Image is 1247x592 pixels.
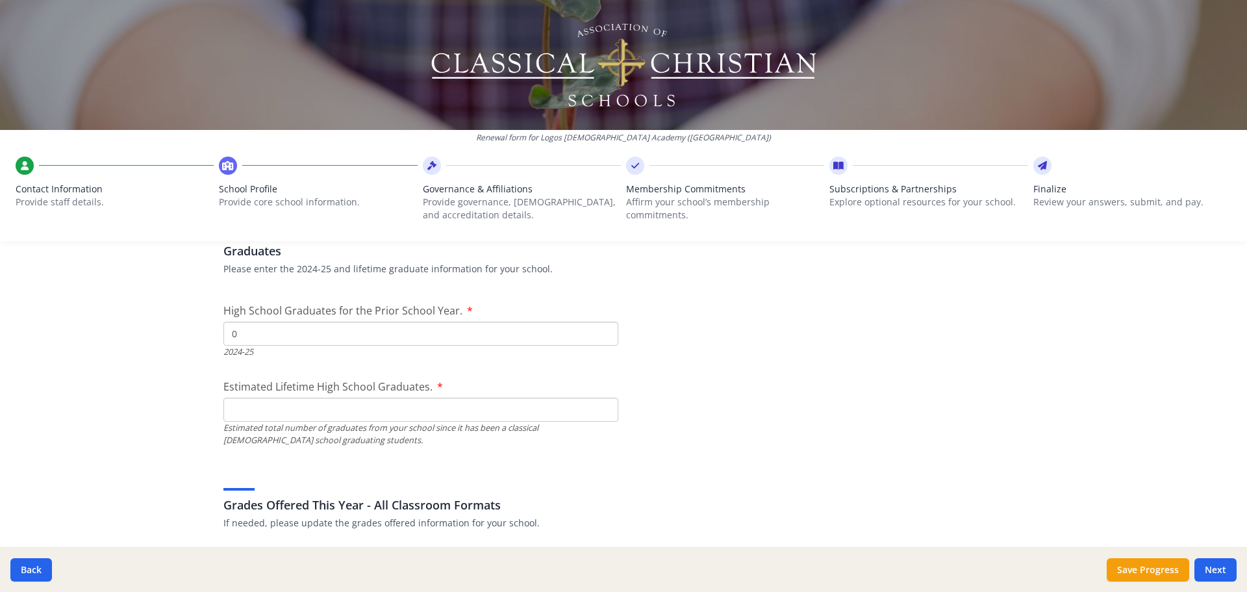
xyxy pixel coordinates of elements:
[219,196,417,209] p: Provide core school information.
[223,303,462,318] span: High School Graduates for the Prior School Year.
[829,196,1027,209] p: Explore optional resources for your school.
[223,422,618,446] div: Estimated total number of graduates from your school since it has been a classical [DEMOGRAPHIC_D...
[1194,558,1237,582] button: Next
[223,496,1024,514] h3: Grades Offered This Year - All Classroom Formats
[223,346,618,358] div: 2024-25
[16,183,214,196] span: Contact Information
[423,183,621,196] span: Governance & Affiliations
[16,196,214,209] p: Provide staff details.
[10,558,52,582] button: Back
[829,183,1027,196] span: Subscriptions & Partnerships
[626,183,824,196] span: Membership Commitments
[626,196,824,222] p: Affirm your school’s membership commitments.
[429,19,818,110] img: Logo
[223,380,433,394] span: Estimated Lifetime High School Graduates.
[223,263,1024,276] p: Please enter the 2024-25 and lifetime graduate information for your school.
[423,196,621,222] p: Provide governance, [DEMOGRAPHIC_DATA], and accreditation details.
[219,183,417,196] span: School Profile
[1033,183,1231,196] span: Finalize
[1107,558,1189,582] button: Save Progress
[1033,196,1231,209] p: Review your answers, submit, and pay.
[223,517,1024,530] p: If needed, please update the grades offered information for your school.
